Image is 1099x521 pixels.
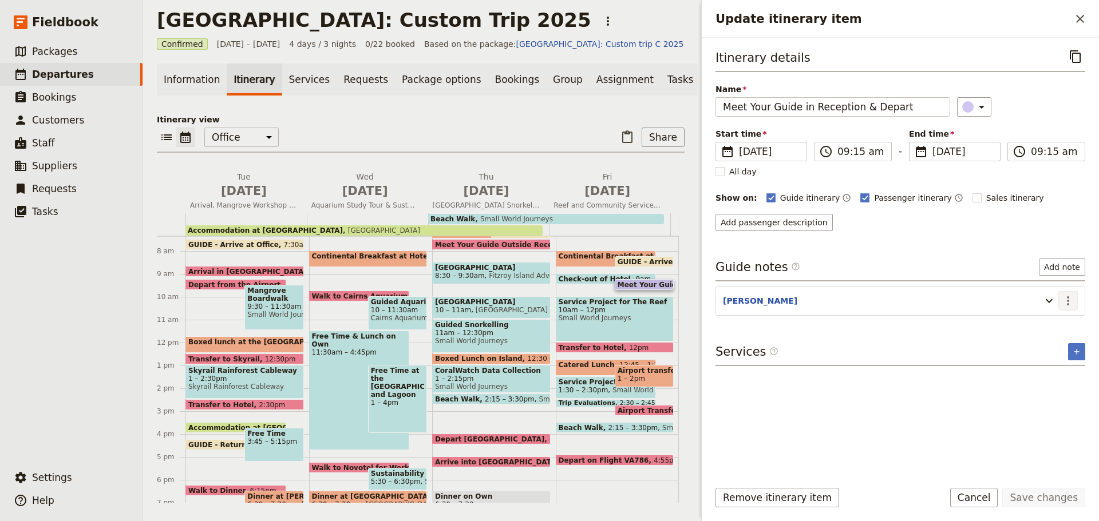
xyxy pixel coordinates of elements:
[247,492,301,500] span: Dinner at [PERSON_NAME][GEOGRAPHIC_DATA]
[769,347,778,360] span: ​
[556,399,657,407] div: Trip Evaluations2:30 – 2:45pm
[312,292,413,300] span: Walk to Cairns Aquarium
[715,343,778,360] h3: Services
[842,191,851,205] button: Time shown on guide itinerary
[950,488,998,507] button: Cancel
[620,400,666,407] span: 2:30 – 2:45pm
[247,287,301,303] span: Mangrove Boardwalk Workshop & Clean up
[475,215,553,223] span: Small World Journeys
[629,344,649,351] span: 12pm
[556,296,674,341] div: Service Project for The Reef10am – 12pmSmall World Journeys
[488,63,546,96] a: Bookings
[32,495,54,506] span: Help
[715,10,1070,27] h2: Update itinerary item
[1068,343,1085,360] button: Add service inclusion
[157,384,185,393] div: 2 pm
[932,145,993,158] span: [DATE]
[309,291,410,301] div: Walk to Cairns Aquarium
[428,171,549,213] button: Thu [DATE][GEOGRAPHIC_DATA] Snorkelling & [GEOGRAPHIC_DATA]
[546,63,590,96] a: Group
[421,478,498,486] span: Small World Journeys
[307,171,428,213] button: Wed [DATE]Aquarium Study Tour & Sustainability Workshop
[188,367,301,375] span: Skyrail Rainforest Cableway
[535,395,612,403] span: Small World Journeys
[309,462,410,473] div: Walk to Novotel for Workshop & Dinner
[819,145,833,158] span: ​
[185,439,286,450] div: GUIDE - Return to Office
[309,491,428,513] div: Dinner at [GEOGRAPHIC_DATA]6:30 – 7:30pm[GEOGRAPHIC_DATA]
[954,191,963,205] button: Time shown on passenger itinerary
[715,258,800,276] h3: Guide notes
[188,281,286,288] span: Depart from the Airport
[157,361,185,370] div: 1 pm
[157,114,685,125] p: Itinerary view
[559,275,636,283] span: Check-out of Hotel
[185,365,304,399] div: Skyrail Rainforest Cableway1 – 2:30pmSkyrail Rainforest Cableway
[715,83,950,95] span: Name
[715,192,757,204] div: Show on:
[432,456,551,467] div: Arrive into [GEOGRAPHIC_DATA]
[157,63,227,96] a: Information
[157,292,185,301] div: 10 am
[554,171,661,200] h2: Fri
[485,272,576,280] span: Fitzroy Island Adventures
[559,298,671,306] span: Service Project for The Reef
[435,329,548,337] span: 11am – 12:30pm
[435,306,471,314] span: 10 – 11am
[157,128,176,147] button: List view
[32,137,55,149] span: Staff
[986,192,1044,204] span: Sales itinerary
[32,14,98,31] span: Fieldbook
[247,500,297,508] span: 6:30 – 7:30pm
[312,252,436,260] span: Continental Breakfast at Hotel
[1039,258,1085,276] button: Add note
[188,441,287,448] span: GUIDE - Return to Office
[32,472,72,483] span: Settings
[185,266,304,277] div: Arrival in [GEOGRAPHIC_DATA]
[250,487,276,494] span: 6:15pm
[435,264,548,272] span: [GEOGRAPHIC_DATA]
[371,298,424,306] span: Guided Aquarium Study Tour
[435,337,548,345] span: Small World Journeys
[247,438,301,446] span: 3:45 – 5:15pm
[471,306,548,314] span: [GEOGRAPHIC_DATA]
[559,361,620,369] span: Catered Lunch
[227,63,282,96] a: Itinerary
[157,429,185,439] div: 4 pm
[556,250,657,267] div: Continental Breakfast at Hotel
[185,213,671,236] div: Accommodation at [GEOGRAPHIC_DATA][GEOGRAPHIC_DATA]Beach WalkSmall World Journeys
[361,500,438,508] span: [GEOGRAPHIC_DATA]
[157,407,185,416] div: 3 pm
[963,100,989,114] div: ​
[188,424,349,431] span: Accommodation at [GEOGRAPHIC_DATA]
[715,488,839,507] button: Remove itinerary item
[559,378,654,386] span: Service Project for People From Remote Communities
[365,38,415,50] span: 0/22 booked
[590,63,661,96] a: Assignment
[312,492,425,500] span: Dinner at [GEOGRAPHIC_DATA]
[311,171,419,200] h2: Wed
[371,306,424,314] span: 10 – 11:30am
[157,246,185,256] div: 8 am
[615,365,674,387] div: Airport transfer1 – 2pm
[311,182,419,200] span: [DATE]
[516,39,684,49] a: [GEOGRAPHIC_DATA]: Custom trip C 2025
[337,63,395,96] a: Requests
[914,145,928,158] span: ​
[312,348,407,356] span: 11:30am – 4:45pm
[729,166,757,177] span: All day
[435,355,527,363] span: Boxed Lunch on Island
[435,458,564,466] span: Arrive into [GEOGRAPHIC_DATA]
[435,272,485,280] span: 8:30 – 9:30am
[188,355,265,363] span: Transfer to Skyrail
[185,201,302,210] span: Arrival, Mangrove Workshop & Rainforest Cableway
[247,303,301,311] span: 9:30 – 11:30am
[432,433,551,444] div: Depart [GEOGRAPHIC_DATA]4pm
[654,456,680,464] span: 4:55pm
[157,498,185,507] div: 7 pm
[1058,291,1078,311] button: Actions
[559,400,620,407] span: Trip Evaluations
[608,386,685,394] span: Small World Journeys
[559,456,654,464] span: Depart on Flight VA786
[608,424,658,431] span: 2:15 – 3:30pm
